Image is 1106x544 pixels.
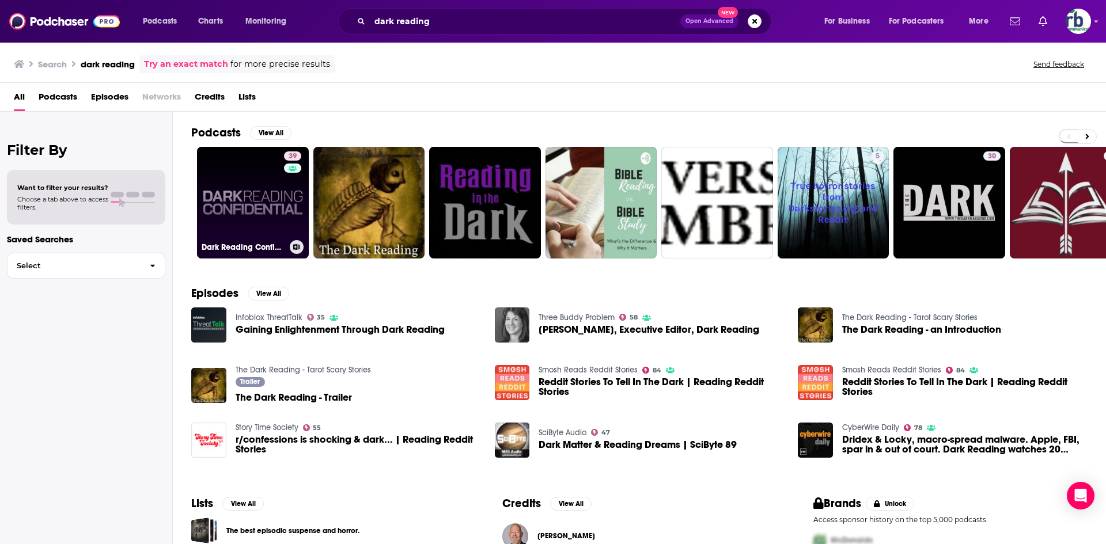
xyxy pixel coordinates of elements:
[1066,9,1091,34] img: User Profile
[718,7,738,18] span: New
[1005,12,1025,31] a: Show notifications dropdown
[236,393,352,402] span: The Dark Reading - Trailer
[539,377,784,397] a: Reddit Stories To Tell In The Dark | Reading Reddit Stories
[983,151,1001,161] a: 30
[197,147,309,258] a: 39Dark Reading Confidential
[1034,12,1052,31] a: Show notifications dropdown
[191,518,217,543] a: The best episodic suspense and horror.
[7,262,141,269] span: Select
[191,125,241,140] h2: Podcasts
[14,88,25,111] a: All
[537,531,595,541] a: Curtis Franklin
[813,496,861,511] h2: Brands
[539,325,759,334] a: Kelly Jackson Higgins, Executive Editor, Dark Reading
[313,425,321,431] span: 55
[842,377,1088,397] a: Reddit Stories To Tell In The Dark | Reading Reddit Stories
[842,423,899,432] a: CyberWire Daily
[17,184,108,192] span: Want to filter your results?
[250,126,291,140] button: View All
[871,151,884,161] a: 5
[914,425,922,431] span: 78
[502,496,541,511] h2: Credits
[91,88,128,111] span: Episodes
[876,151,880,162] span: 5
[289,151,297,162] span: 39
[539,440,737,450] a: Dark Matter & Reading Dreams | SciByte 89
[1067,482,1094,509] div: Open Intercom Messenger
[191,423,226,458] img: r/confessions is shocking & dark... | Reading Reddit Stories
[7,142,165,158] h2: Filter By
[142,88,181,111] span: Networks
[226,524,359,537] a: The best episodic suspense and horror.
[236,423,298,432] a: Story Time Society
[1066,9,1091,34] span: Logged in as johannarb
[236,325,445,334] a: Gaining Enlightenment Through Dark Reading
[881,12,961,31] button: open menu
[816,12,884,31] button: open menu
[17,195,108,211] span: Choose a tab above to access filters.
[240,378,260,385] span: Trailer
[798,307,833,343] img: The Dark Reading - an Introduction
[236,365,371,375] a: The Dark Reading - Tarot Scary Stories
[502,496,592,511] a: CreditsView All
[195,88,225,111] a: Credits
[642,367,661,374] a: 84
[191,368,226,403] img: The Dark Reading - Trailer
[824,13,870,29] span: For Business
[685,18,733,24] span: Open Advanced
[798,423,833,458] img: Dridex & Locky, macro-spread malware. Apple, FBI, spar in & out of court. Dark Reading watches 20...
[135,12,192,31] button: open menu
[495,365,530,400] img: Reddit Stories To Tell In The Dark | Reading Reddit Stories
[7,253,165,279] button: Select
[191,286,289,300] a: EpisodesView All
[601,430,610,435] span: 47
[81,59,135,70] h3: dark reading
[191,496,213,511] h2: Lists
[198,13,223,29] span: Charts
[284,151,301,161] a: 39
[191,125,291,140] a: PodcastsView All
[889,13,944,29] span: For Podcasters
[813,515,1088,524] p: Access sponsor history on the top 5,000 podcasts.
[236,313,302,322] a: Infoblox ThreatTalk
[222,497,264,511] button: View All
[143,13,177,29] span: Podcasts
[236,435,481,454] a: r/confessions is shocking & dark... | Reading Reddit Stories
[303,424,321,431] a: 55
[842,325,1001,334] span: The Dark Reading - an Introduction
[537,531,595,541] span: [PERSON_NAME]
[904,424,922,431] a: 78
[798,365,833,400] img: Reddit Stories To Tell In The Dark | Reading Reddit Stories
[961,12,1003,31] button: open menu
[248,287,289,300] button: View All
[39,88,77,111] a: Podcasts
[370,12,680,31] input: Search podcasts, credits, & more...
[307,314,325,321] a: 35
[866,497,915,511] button: Unlock
[495,307,530,343] img: Kelly Jackson Higgins, Executive Editor, Dark Reading
[245,13,286,29] span: Monitoring
[230,58,330,71] span: for more precise results
[893,147,1005,258] a: 30
[202,242,285,252] h3: Dark Reading Confidential
[842,435,1088,454] a: Dridex & Locky, macro-spread malware. Apple, FBI, spar in & out of court. Dark Reading watches 20...
[38,59,67,70] h3: Search
[9,10,120,32] img: Podchaser - Follow, Share and Rate Podcasts
[1066,9,1091,34] button: Show profile menu
[191,307,226,343] a: Gaining Enlightenment Through Dark Reading
[842,365,941,375] a: Smosh Reads Reddit Stories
